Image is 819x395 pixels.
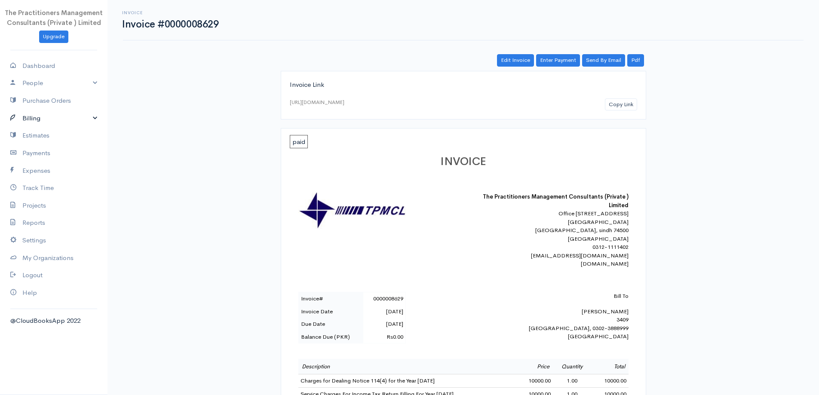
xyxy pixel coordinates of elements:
[516,374,553,388] td: 10000.00
[290,135,308,148] span: paid
[298,318,363,331] td: Due Date
[497,54,534,67] a: Edit Invoice
[298,156,629,168] h1: INVOICE
[592,374,629,388] td: 10000.00
[298,331,363,343] td: Balance Due (PKR)
[122,19,218,30] h1: Invoice #0000008629
[5,9,103,27] span: The Practitioners Management Consultants (Private ) Limited
[363,331,405,343] td: Rs0.00
[483,193,629,209] b: The Practitioners Management Consultants (Private ) Limited
[363,305,405,318] td: [DATE]
[298,193,406,229] img: logo-30862.jpg
[536,54,580,67] a: Enter Payment
[592,359,629,374] td: Total
[516,359,553,374] td: Price
[290,98,344,106] div: [URL][DOMAIN_NAME]
[122,10,218,15] h6: Invoice
[363,318,405,331] td: [DATE]
[298,292,363,305] td: Invoice#
[478,292,629,341] div: [PERSON_NAME] 3409 [GEOGRAPHIC_DATA], 0302-3888999 [GEOGRAPHIC_DATA]
[298,374,516,388] td: Charges for Dealing Notice 114(4) for the Year [DATE]
[298,359,516,374] td: Description
[363,292,405,305] td: 0000008629
[290,80,637,90] div: Invoice Link
[39,31,68,43] a: Upgrade
[582,54,625,67] a: Send By Email
[627,54,644,67] a: Pdf
[478,209,629,268] div: Office [STREET_ADDRESS] [GEOGRAPHIC_DATA] [GEOGRAPHIC_DATA], sindh 74500 [GEOGRAPHIC_DATA] 0312-1...
[10,316,97,326] div: @CloudBooksApp 2022
[605,98,637,111] button: Copy Link
[553,374,592,388] td: 1.00
[298,305,363,318] td: Invoice Date
[478,292,629,300] p: Bill To
[553,359,592,374] td: Quantity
